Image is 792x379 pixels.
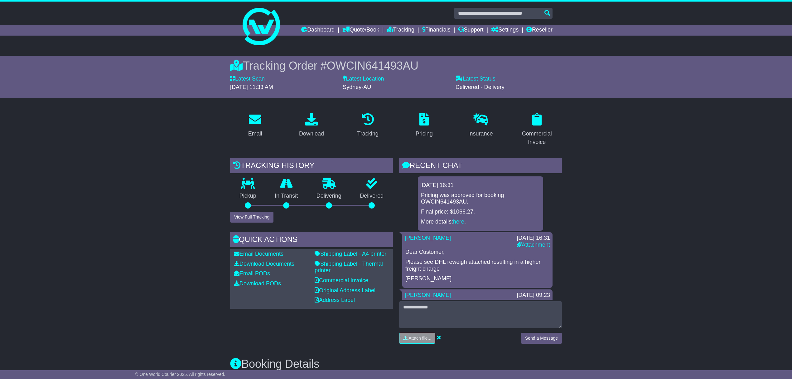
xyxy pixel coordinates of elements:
[387,25,414,36] a: Tracking
[343,76,384,82] label: Latest Location
[416,130,433,138] div: Pricing
[343,84,371,90] span: Sydney-AU
[405,275,549,282] p: [PERSON_NAME]
[248,130,262,138] div: Email
[230,212,273,223] button: View Full Tracking
[453,219,464,225] a: here
[315,261,383,274] a: Shipping Label - Thermal printer
[357,130,379,138] div: Tracking
[421,192,540,205] p: Pricing was approved for booking OWCIN641493AU.
[458,25,483,36] a: Support
[301,25,335,36] a: Dashboard
[420,182,541,189] div: [DATE] 16:31
[230,232,393,249] div: Quick Actions
[234,270,270,277] a: Email PODs
[405,292,451,298] a: [PERSON_NAME]
[517,242,550,248] a: Attachment
[405,259,549,272] p: Please see DHL reweigh attached resulting in a higher freight charge
[244,111,266,140] a: Email
[299,130,324,138] div: Download
[295,111,328,140] a: Download
[353,111,383,140] a: Tracking
[230,158,393,175] div: Tracking history
[464,111,497,140] a: Insurance
[135,372,225,377] span: © One World Courier 2025. All rights reserved.
[230,84,273,90] span: [DATE] 11:33 AM
[234,261,294,267] a: Download Documents
[315,287,375,293] a: Original Address Label
[230,358,562,370] h3: Booking Details
[521,333,562,344] button: Send a Message
[351,193,393,199] p: Delivered
[327,59,418,72] span: OWCIN641493AU
[456,84,505,90] span: Delivered - Delivery
[342,25,379,36] a: Quote/Book
[405,235,451,241] a: [PERSON_NAME]
[266,193,307,199] p: In Transit
[234,251,283,257] a: Email Documents
[307,193,351,199] p: Delivering
[517,292,550,299] div: [DATE] 09:23
[516,130,558,146] div: Commercial Invoice
[456,76,495,82] label: Latest Status
[421,219,540,225] p: More details: .
[234,280,281,287] a: Download PODs
[517,235,550,242] div: [DATE] 16:31
[230,76,265,82] label: Latest Scan
[405,299,549,306] p: Good Morning
[315,277,368,283] a: Commercial Invoice
[230,59,562,72] div: Tracking Order #
[230,193,266,199] p: Pickup
[421,209,540,215] p: Final price: $1066.27.
[412,111,437,140] a: Pricing
[405,249,549,256] p: Dear Customer,
[315,297,355,303] a: Address Label
[468,130,493,138] div: Insurance
[422,25,451,36] a: Financials
[491,25,519,36] a: Settings
[526,25,553,36] a: Reseller
[512,111,562,149] a: Commercial Invoice
[399,158,562,175] div: RECENT CHAT
[315,251,386,257] a: Shipping Label - A4 printer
